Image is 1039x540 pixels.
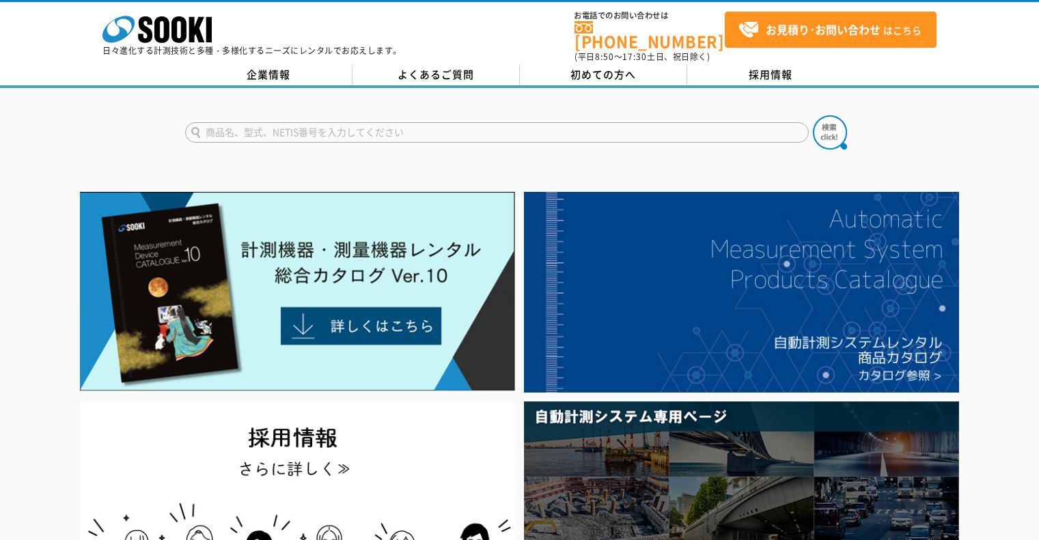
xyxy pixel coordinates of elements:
img: 自動計測システムカタログ [524,192,959,393]
span: 17:30 [622,51,647,63]
strong: お見積り･お問い合わせ [766,21,881,38]
input: 商品名、型式、NETIS番号を入力してください [185,122,809,143]
span: 初めての方へ [570,67,636,82]
span: 8:50 [595,51,614,63]
a: [PHONE_NUMBER] [574,21,725,49]
a: 初めての方へ [520,65,687,85]
a: お見積り･お問い合わせはこちら [725,12,937,48]
span: お電話でのお問い合わせは [574,12,725,20]
img: Catalog Ver10 [80,192,515,391]
a: 採用情報 [687,65,855,85]
a: 企業情報 [185,65,352,85]
span: (平日 ～ 土日、祝日除く) [574,51,710,63]
p: 日々進化する計測技術と多種・多様化するニーズにレンタルでお応えします。 [102,46,402,55]
span: はこちら [738,20,922,40]
a: よくあるご質問 [352,65,520,85]
img: btn_search.png [813,115,847,150]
